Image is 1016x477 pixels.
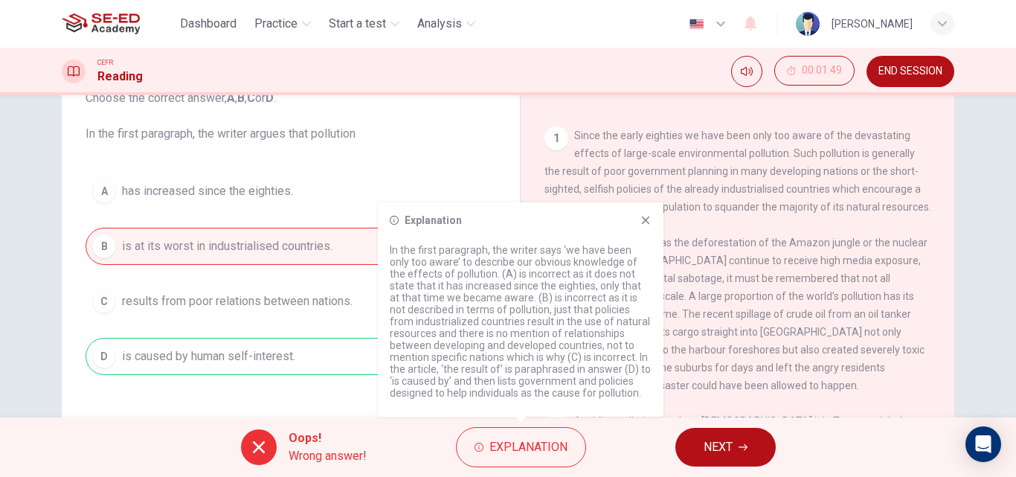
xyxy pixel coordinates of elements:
span: While events such as the deforestation of the Amazon jungle or the nuclear disaster in [GEOGRAPHI... [544,237,927,391]
img: en [687,19,706,30]
img: Profile picture [796,12,820,36]
div: Open Intercom Messenger [965,426,1001,462]
div: Mute [731,56,762,87]
b: A [227,91,235,105]
span: Wrong answer! [289,447,367,465]
span: Analysis [417,15,462,33]
span: END SESSION [878,65,942,77]
b: B [237,91,245,105]
span: Practice [254,15,298,33]
b: D [266,91,274,105]
div: 1 [544,127,568,150]
h6: Explanation [405,214,462,226]
b: C [247,91,255,105]
span: Dashboard [180,15,237,33]
span: 00:01:49 [802,65,842,77]
span: Choose the correct answer, , , or . In the first paragraph, the writer argues that pollution [86,89,496,143]
h1: Reading [97,68,143,86]
span: Start a test [329,15,386,33]
span: NEXT [704,437,733,458]
span: Oops! [289,429,367,447]
div: Hide [774,56,855,87]
span: CEFR [97,57,113,68]
img: SE-ED Academy logo [62,9,140,39]
span: Explanation [489,437,568,458]
div: [PERSON_NAME] [832,15,913,33]
span: Since the early eighties we have been only too aware of the devastating effects of large-scale en... [544,129,931,213]
p: In the first paragraph, the writer says ‘we have been only too aware’ to describe our obvious kno... [390,244,652,399]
